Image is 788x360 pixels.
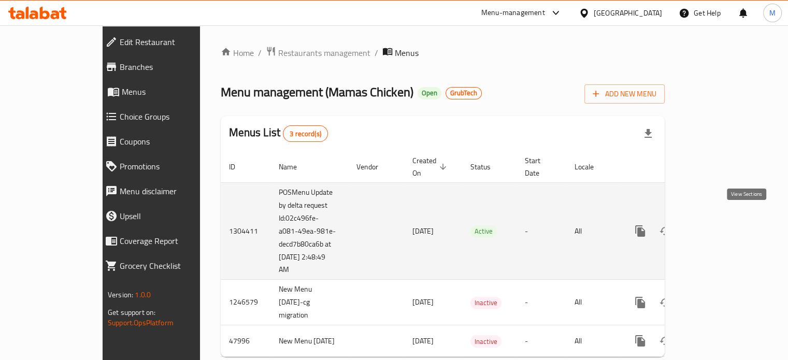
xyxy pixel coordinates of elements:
a: Grocery Checklist [97,253,234,278]
nav: breadcrumb [221,46,665,60]
td: 1304411 [221,182,270,280]
button: Change Status [653,290,678,315]
span: Coupons [120,135,226,148]
span: [DATE] [412,295,434,309]
a: Home [221,47,254,59]
span: Version: [108,288,133,301]
td: 47996 [221,325,270,357]
div: Menu-management [481,7,545,19]
a: Coupons [97,129,234,154]
h2: Menus List [229,125,328,142]
a: Edit Restaurant [97,30,234,54]
span: Inactive [470,297,502,309]
span: Menus [122,85,226,98]
span: M [769,7,776,19]
span: Add New Menu [593,88,656,100]
span: Created On [412,154,450,179]
span: Choice Groups [120,110,226,123]
button: Add New Menu [584,84,665,104]
span: Coverage Report [120,235,226,247]
td: New Menu [DATE] [270,325,348,357]
td: - [517,325,566,357]
a: Restaurants management [266,46,370,60]
li: / [375,47,378,59]
span: Menu disclaimer [120,185,226,197]
span: Upsell [120,210,226,222]
span: [DATE] [412,224,434,238]
span: Promotions [120,160,226,172]
span: Branches [120,61,226,73]
td: - [517,182,566,280]
span: Inactive [470,336,502,348]
span: Name [279,161,310,173]
span: Status [470,161,504,173]
div: Export file [636,121,661,146]
span: Menu management ( Mamas Chicken ) [221,80,413,104]
span: Menus [395,47,419,59]
a: Branches [97,54,234,79]
div: Open [418,87,441,99]
span: Locale [575,161,607,173]
span: [DATE] [412,334,434,348]
button: Change Status [653,328,678,353]
a: Choice Groups [97,104,234,129]
button: Change Status [653,219,678,243]
span: GrubTech [446,89,481,97]
span: Get support on: [108,306,155,319]
span: Start Date [525,154,554,179]
span: Grocery Checklist [120,260,226,272]
span: Active [470,225,497,237]
div: Inactive [470,335,502,348]
button: more [628,328,653,353]
div: Total records count [283,125,328,142]
a: Upsell [97,204,234,228]
button: more [628,219,653,243]
li: / [258,47,262,59]
table: enhanced table [221,151,736,357]
td: All [566,280,620,325]
span: 1.0.0 [135,288,151,301]
a: Menu disclaimer [97,179,234,204]
th: Actions [620,151,736,183]
div: [GEOGRAPHIC_DATA] [594,7,662,19]
span: Vendor [356,161,392,173]
span: Open [418,89,441,97]
span: ID [229,161,249,173]
td: - [517,280,566,325]
span: 3 record(s) [283,129,327,139]
span: Restaurants management [278,47,370,59]
span: Edit Restaurant [120,36,226,48]
td: All [566,182,620,280]
a: Promotions [97,154,234,179]
a: Menus [97,79,234,104]
td: New Menu [DATE]-cg migration [270,280,348,325]
button: more [628,290,653,315]
div: Active [470,225,497,238]
td: 1246579 [221,280,270,325]
a: Coverage Report [97,228,234,253]
td: All [566,325,620,357]
td: POSMenu Update by delta request Id:02c496fe-a081-49ea-981e-decd7b80ca6b at [DATE] 2:48:49 AM [270,182,348,280]
a: Support.OpsPlatform [108,316,174,329]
